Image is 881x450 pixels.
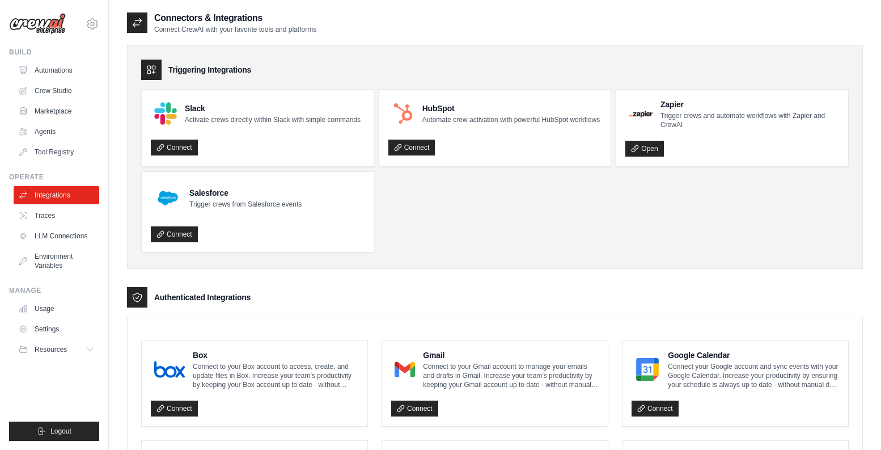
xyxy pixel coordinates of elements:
[168,64,251,75] h3: Triggering Integrations
[14,247,99,275] a: Environment Variables
[185,115,361,124] p: Activate crews directly within Slack with simple commands
[9,173,99,182] div: Operate
[668,350,839,361] h4: Google Calendar
[14,320,99,338] a: Settings
[9,422,99,441] button: Logout
[632,401,679,417] a: Connect
[154,184,181,212] img: Salesforce Logo
[14,123,99,141] a: Agents
[35,345,67,354] span: Resources
[660,99,839,110] h4: Zapier
[392,102,414,125] img: HubSpot Logo
[14,82,99,100] a: Crew Studio
[151,140,198,155] a: Connect
[423,350,599,361] h4: Gmail
[154,25,316,34] p: Connect CrewAI with your favorite tools and platforms
[395,358,415,381] img: Gmail Logo
[193,362,358,389] p: Connect to your Box account to access, create, and update files in Box. Increase your team’s prod...
[423,362,599,389] p: Connect to your Gmail account to manage your emails and drafts in Gmail. Increase your team’s pro...
[14,227,99,245] a: LLM Connections
[189,187,302,199] h4: Salesforce
[154,11,316,25] h2: Connectors & Integrations
[422,103,600,114] h4: HubSpot
[668,362,839,389] p: Connect your Google account and sync events with your Google Calendar. Increase your productivity...
[14,61,99,79] a: Automations
[50,427,71,436] span: Logout
[422,115,600,124] p: Automate crew activation with powerful HubSpot workflows
[14,186,99,204] a: Integrations
[193,350,358,361] h4: Box
[154,292,251,303] h3: Authenticated Integrations
[151,401,198,417] a: Connect
[391,401,438,417] a: Connect
[9,13,66,35] img: Logo
[14,300,99,318] a: Usage
[629,111,653,117] img: Zapier Logo
[151,226,198,242] a: Connect
[185,103,361,114] h4: Slack
[9,48,99,57] div: Build
[14,102,99,120] a: Marketplace
[189,200,302,209] p: Trigger crews from Salesforce events
[635,358,660,381] img: Google Calendar Logo
[154,102,177,125] img: Slack Logo
[660,111,839,129] p: Trigger crews and automate workflows with Zapier and CrewAI
[9,286,99,295] div: Manage
[14,340,99,359] button: Resources
[154,358,185,381] img: Box Logo
[625,141,663,157] a: Open
[388,140,435,155] a: Connect
[14,143,99,161] a: Tool Registry
[14,207,99,225] a: Traces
